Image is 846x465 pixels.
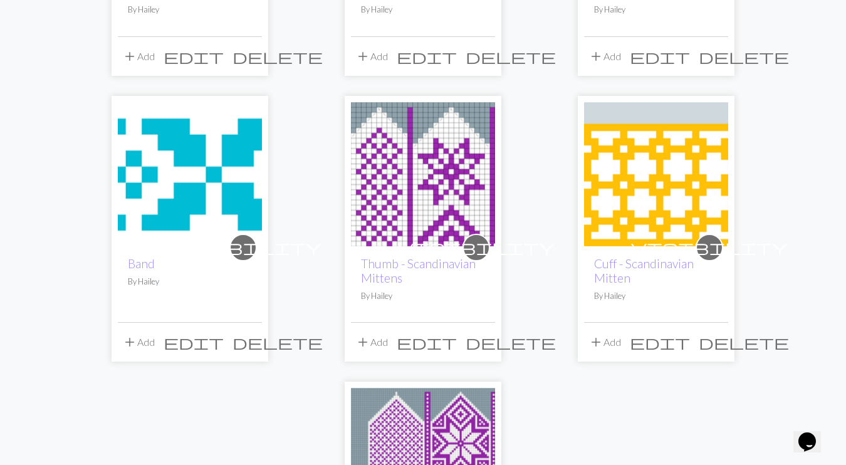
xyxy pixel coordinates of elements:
[361,256,476,285] a: Thumb - Scandinavian Mittens
[466,333,556,351] span: delete
[793,415,833,452] iframe: chat widget
[694,44,793,68] button: Delete
[122,333,137,351] span: add
[630,49,690,64] i: Edit
[128,256,155,271] a: Band
[128,276,252,288] p: By Hailey
[232,48,323,65] span: delete
[351,452,495,464] a: Meg March - Scandinavian Mittens
[397,49,457,64] i: Edit
[699,48,789,65] span: delete
[165,238,321,257] span: visibility
[118,167,262,179] a: Band
[351,44,392,68] button: Add
[351,167,495,179] a: Thumb - Scandinavian Mittens
[355,48,370,65] span: add
[588,333,603,351] span: add
[159,44,228,68] button: Edit
[630,48,690,65] span: edit
[398,235,555,260] i: private
[625,330,694,354] button: Edit
[164,335,224,350] i: Edit
[630,333,690,351] span: edit
[164,49,224,64] i: Edit
[392,44,461,68] button: Edit
[165,235,321,260] i: private
[355,333,370,351] span: add
[594,4,718,16] p: By Hailey
[397,48,457,65] span: edit
[164,333,224,351] span: edit
[392,330,461,354] button: Edit
[159,330,228,354] button: Edit
[466,48,556,65] span: delete
[118,330,159,354] button: Add
[630,335,690,350] i: Edit
[694,330,793,354] button: Delete
[461,330,560,354] button: Delete
[631,238,788,257] span: visibility
[594,290,718,302] p: By Hailey
[397,333,457,351] span: edit
[584,44,625,68] button: Add
[584,167,728,179] a: Cuff - Scandinavian Mitten
[128,4,252,16] p: By Hailey
[397,335,457,350] i: Edit
[361,4,485,16] p: By Hailey
[588,48,603,65] span: add
[398,238,555,257] span: visibility
[584,330,625,354] button: Add
[699,333,789,351] span: delete
[118,44,159,68] button: Add
[232,333,323,351] span: delete
[361,290,485,302] p: By Hailey
[122,48,137,65] span: add
[228,44,327,68] button: Delete
[164,48,224,65] span: edit
[461,44,560,68] button: Delete
[118,102,262,246] img: Band
[631,235,788,260] i: private
[584,102,728,246] img: Cuff - Scandinavian Mitten
[351,330,392,354] button: Add
[351,102,495,246] img: Thumb - Scandinavian Mittens
[625,44,694,68] button: Edit
[228,330,327,354] button: Delete
[594,256,694,285] a: Cuff - Scandinavian Mitten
